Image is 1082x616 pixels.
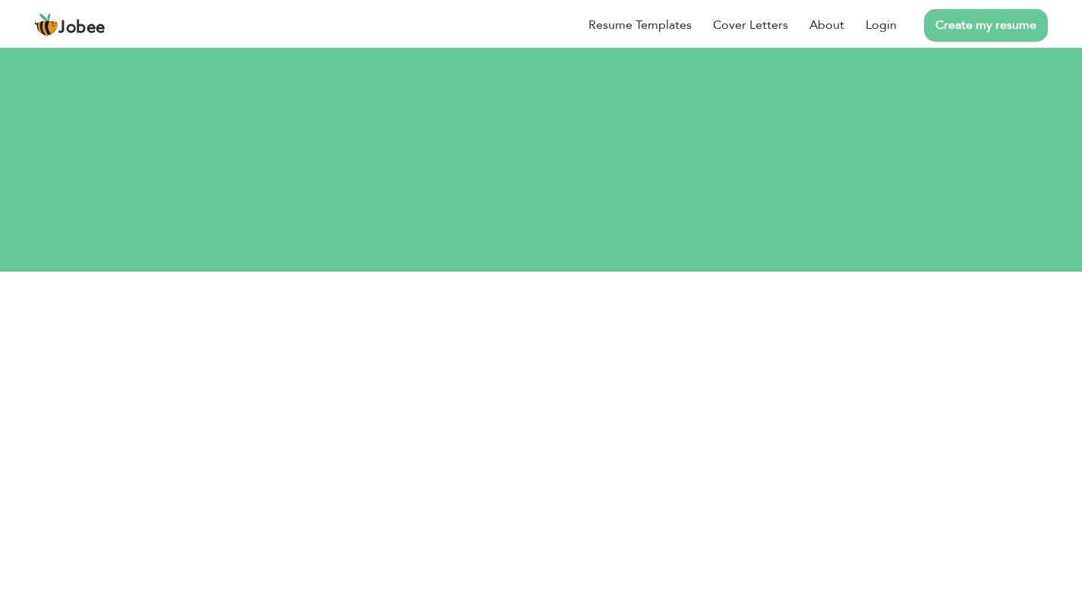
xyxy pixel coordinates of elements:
a: Resume Templates [588,16,692,34]
img: jobee.io [34,13,58,37]
span: Jobee [58,20,106,36]
a: Login [866,16,897,34]
a: Jobee [34,13,106,37]
a: Create my resume [924,9,1048,42]
a: Cover Letters [713,16,788,34]
a: About [809,16,844,34]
